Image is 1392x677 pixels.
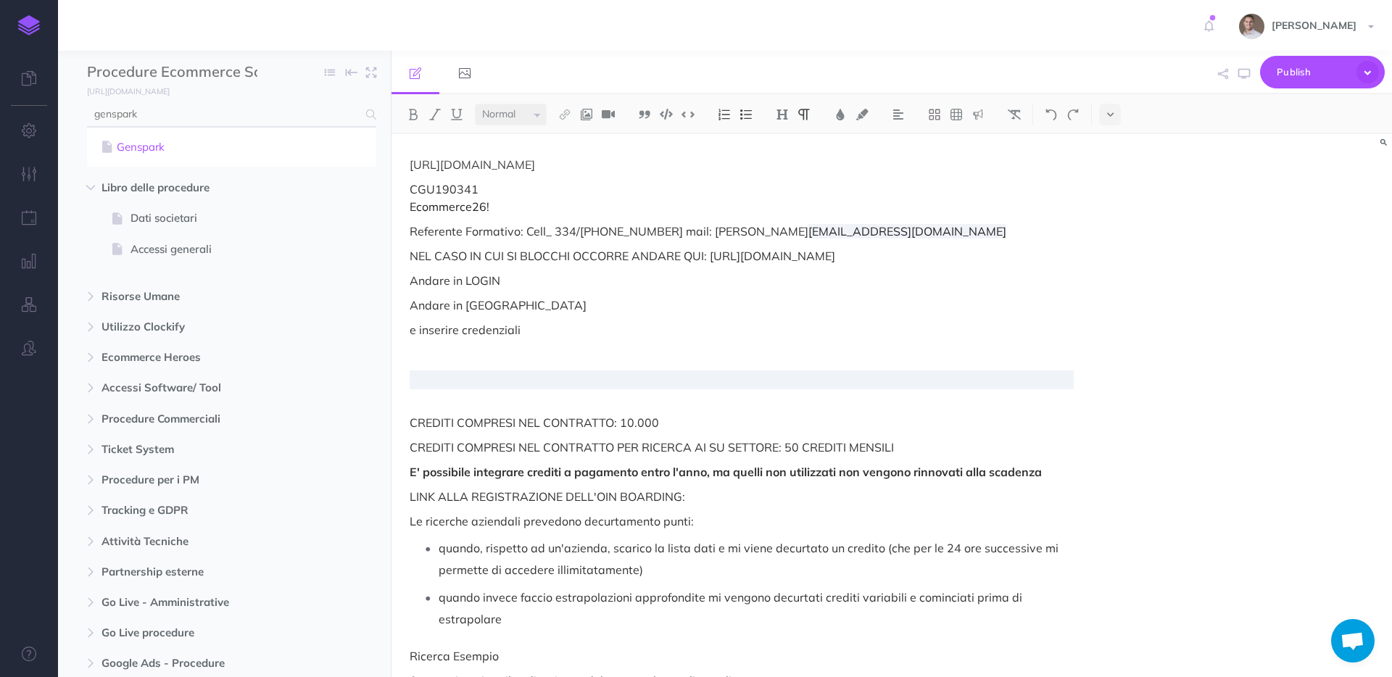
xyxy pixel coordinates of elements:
p: LINK ALLA REGISTRAZIONE DELL'OIN BOARDING: [410,488,1074,505]
p: NEL CASO IN CUI SI BLOCCHI OCCORRE ANDARE QUI: [URL][DOMAIN_NAME] [410,247,1074,265]
span: Accessi Software/ Tool [101,379,286,396]
p: CREDITI COMPRESI NEL CONTRATTO PER RICERCA AI SU SETTORE: 50 CREDITI MENSILI [410,439,1074,456]
span: Ecommerce26! [410,199,489,214]
span: Libro delle procedure [101,179,286,196]
img: Inline code button [681,109,695,120]
p: Le ricerche aziendali prevedono decurtamento punti: [410,512,1074,530]
p: quando invece faccio estrapolazioni approfondite mi vengono decurtati crediti variabili e cominci... [439,586,1074,630]
img: Underline button [450,109,463,120]
p: Referente Formativo: Cell_ 334/[PHONE_NUMBER] mail: [PERSON_NAME] [410,223,1074,240]
img: Add video button [602,109,615,120]
span: Go Live procedure [101,624,286,641]
img: Bold button [407,109,420,120]
p: Andare in [GEOGRAPHIC_DATA] [410,296,1074,314]
img: Text color button [834,109,847,120]
img: Unordered list button [739,109,753,120]
span: Attività Tecniche [101,533,286,550]
span: Publish [1277,61,1349,83]
img: Redo [1066,109,1080,120]
p: CREDITI COMPRESI NEL CONTRATTO: 10.000 [410,414,1074,431]
img: Link button [558,109,571,120]
p: CGU190341 [410,180,1074,215]
img: Text background color button [855,109,869,120]
small: [URL][DOMAIN_NAME] [87,86,170,96]
span: Ecommerce Heroes [101,349,286,366]
span: Procedure Commerciali [101,410,286,428]
span: Google Ads - Procedure [101,655,286,672]
span: Tracking e GDPR [101,502,286,519]
img: Code block button [660,109,673,120]
span: [EMAIL_ADDRESS][DOMAIN_NAME] [808,224,1006,238]
span: Procedure per i PM [101,471,286,489]
span: Risorse Umane [101,288,286,305]
img: Headings dropdown button [776,109,789,120]
span: Ticket System [101,441,286,458]
img: Undo [1045,109,1058,120]
img: AEZThVKanzpt9oqo7RV1g9KDuIcEOz92KAXfEMgc.jpeg [1239,14,1264,39]
p: e inserire credenziali [410,321,1074,338]
span: Utilizzo Clockify [101,318,286,336]
img: Paragraph button [797,109,811,120]
img: Clear styles button [1008,109,1021,120]
span: Partnership esterne [101,563,286,581]
a: [URL][DOMAIN_NAME] [58,83,184,98]
p: quando, rispetto ad un'azienda, scarico la lista dati e mi viene decurtato un credito (che per le... [439,537,1074,581]
a: Aprire la chat [1331,619,1375,663]
img: Callout dropdown menu button [971,109,985,120]
p: Ricerca Esempio [410,647,1074,665]
input: Documentation Name [87,62,257,83]
span: Accessi generali [130,241,304,258]
span: Go Live - Amministrative [101,594,286,611]
img: Blockquote button [638,109,651,120]
p: [URL][DOMAIN_NAME] [410,156,1074,173]
img: Italic button [428,109,442,120]
img: Add image button [580,109,593,120]
img: Ordered list button [718,109,731,120]
input: Search [87,101,357,128]
img: Create table button [950,109,963,120]
img: Alignment dropdown menu button [892,109,905,120]
img: logo-mark.svg [18,15,40,36]
span: [PERSON_NAME] [1264,19,1364,32]
p: Andare in LOGIN [410,272,1074,289]
strong: E' possibile integrare crediti a pagamento entro l'anno, ma quelli non utilizzati non vengono rin... [410,465,1042,479]
button: Publish [1260,56,1385,88]
span: Dati societari [130,209,304,227]
a: Genspark [98,138,365,156]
